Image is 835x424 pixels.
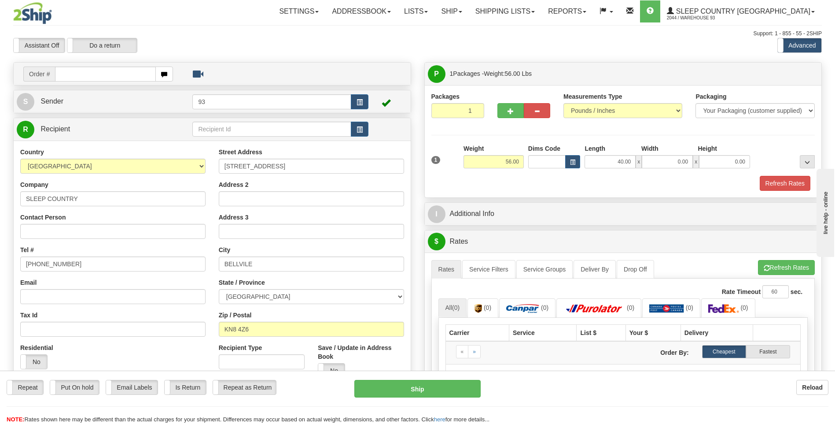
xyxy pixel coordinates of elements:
input: Recipient Id [192,122,351,137]
img: FedEx Express® [708,304,739,313]
label: State / Province [219,278,265,287]
a: Deliver By [574,260,616,279]
span: Lbs [522,70,532,77]
th: Delivery [681,324,753,341]
span: R [17,121,34,138]
label: Packages [431,92,460,101]
span: 1 [450,70,453,77]
label: Measurements Type [563,92,622,101]
span: I [428,205,445,223]
a: IAdditional Info [428,205,819,223]
a: R Recipient [17,120,173,138]
label: Weight [463,144,484,153]
span: Weight: [484,70,532,77]
label: Tax Id [20,311,37,320]
span: 1 [431,156,441,164]
label: Country [20,148,44,156]
span: 2044 / Warehouse 93 [667,14,733,22]
span: S [17,93,34,111]
a: $Rates [428,233,819,251]
label: Width [641,144,658,153]
label: Do a return [67,38,137,52]
label: Contact Person [20,213,66,222]
a: Reports [541,0,593,22]
span: Packages - [450,65,532,82]
label: Rate Timeout [722,287,761,296]
label: Company [20,180,48,189]
a: Lists [397,0,434,22]
button: Reload [796,380,828,395]
img: logo2044.jpg [13,2,52,24]
img: UPS [475,304,482,313]
a: Next [468,345,481,358]
label: Address 2 [219,180,249,189]
span: (0) [541,304,548,311]
label: No [318,364,345,378]
input: Sender Id [192,94,351,109]
span: x [693,155,699,168]
b: Reload [802,384,823,391]
span: Order # [23,67,55,82]
a: Drop Off [617,260,654,279]
button: Ship [354,380,480,398]
label: Advanced [778,38,821,52]
a: Ship [434,0,468,22]
label: Repeat as Return [213,380,276,394]
span: (0) [484,304,491,311]
img: Canpar [506,304,539,313]
label: Recipient Type [219,343,262,352]
label: Street Address [219,148,262,156]
label: Dims Code [528,144,560,153]
span: (0) [686,304,693,311]
a: P 1Packages -Weight:56.00 Lbs [428,65,819,83]
label: Email Labels [106,380,158,394]
label: Repeat [7,380,43,394]
button: Refresh Rates [758,260,815,275]
div: live help - online [7,7,81,14]
th: Service [509,324,576,341]
span: (0) [452,304,460,311]
th: List $ [577,324,625,341]
a: Service Filters [462,260,515,279]
button: Refresh Rates [760,176,810,191]
span: NOTE: [7,416,24,423]
span: Recipient [40,125,70,133]
span: (0) [627,304,634,311]
span: x [636,155,642,168]
span: Sender [40,97,63,105]
th: Your $ [625,324,681,341]
label: Residential [20,343,53,352]
label: Tel # [20,245,34,254]
div: Support: 1 - 855 - 55 - 2SHIP [13,30,822,37]
iframe: chat widget [815,167,834,257]
span: » [473,349,476,355]
label: Height [698,144,717,153]
th: Carrier [445,324,509,341]
label: Packaging [695,92,726,101]
a: Addressbook [325,0,397,22]
input: Enter a location [219,159,404,174]
label: Fastest [746,345,790,358]
label: Is Return [165,380,206,394]
label: Save / Update in Address Book [318,343,404,361]
span: « [461,349,464,355]
a: Shipping lists [469,0,541,22]
img: Canada Post [649,304,684,313]
label: Length [585,144,605,153]
label: Address 3 [219,213,249,222]
span: (0) [740,304,748,311]
a: S Sender [17,93,192,111]
a: Rates [431,260,462,279]
a: Sleep Country [GEOGRAPHIC_DATA] 2044 / Warehouse 93 [660,0,821,22]
label: Put On hold [50,380,99,394]
label: Assistant Off [14,38,65,52]
img: Purolator [563,304,625,313]
a: All [438,298,467,317]
div: ... [800,155,815,168]
a: here [434,416,445,423]
label: sec. [791,287,802,296]
a: Settings [272,0,325,22]
label: Order By: [623,345,695,357]
label: City [219,245,230,254]
label: Cheapest [702,345,746,358]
